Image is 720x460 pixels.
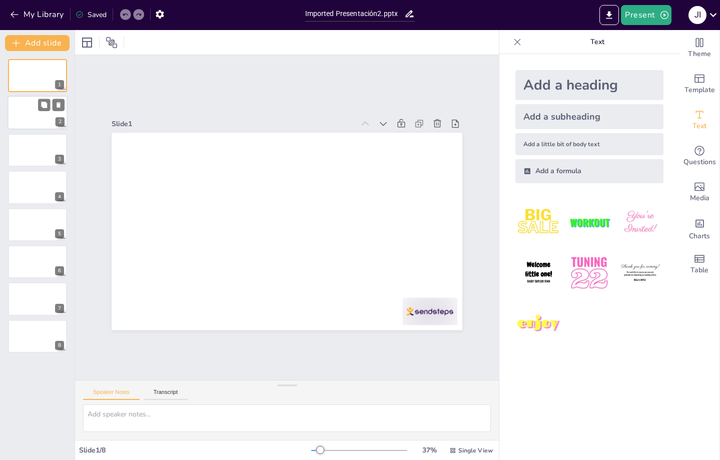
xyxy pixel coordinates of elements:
button: Delete Slide [53,99,65,111]
div: https://cdn.sendsteps.com/images/logo/sendsteps_logo_white.pnghttps://cdn.sendsteps.com/images/lo... [8,59,67,92]
div: Add a little bit of body text [515,133,663,155]
span: Single View [458,446,493,454]
button: J I [688,5,706,25]
button: Present [621,5,671,25]
div: Change the overall theme [679,30,719,66]
div: Layout [79,35,95,51]
span: Template [684,85,715,96]
div: Add text boxes [679,102,719,138]
div: Saved [76,10,107,20]
div: Add charts and graphs [679,210,719,246]
div: Add a heading [515,70,663,100]
div: Add images, graphics, shapes or video [679,174,719,210]
div: 1 [55,80,64,89]
div: Add ready made slides [679,66,719,102]
div: Slide 1 / 8 [79,445,311,455]
div: https://cdn.sendsteps.com/images/logo/sendsteps_logo_white.pnghttps://cdn.sendsteps.com/images/lo... [8,208,67,241]
div: Get real-time input from your audience [679,138,719,174]
span: Position [106,37,118,49]
div: 37 % [417,445,441,455]
div: https://cdn.sendsteps.com/images/logo/sendsteps_logo_white.pnghttps://cdn.sendsteps.com/images/lo... [8,96,68,130]
p: Text [525,30,669,54]
button: Speaker Notes [83,389,140,400]
button: Transcript [144,389,188,400]
img: 1.jpeg [515,199,562,246]
div: https://cdn.sendsteps.com/images/logo/sendsteps_logo_white.pnghttps://cdn.sendsteps.com/images/lo... [8,245,67,278]
img: 6.jpeg [617,250,663,296]
span: Table [690,265,708,276]
div: https://cdn.sendsteps.com/images/logo/sendsteps_logo_white.pnghttps://cdn.sendsteps.com/images/lo... [8,134,67,167]
div: 7 [8,282,67,315]
div: Add a table [679,246,719,282]
img: 2.jpeg [566,199,612,246]
span: Media [690,193,709,204]
div: 4 [55,192,64,201]
span: Questions [683,157,716,168]
div: 3 [55,155,64,164]
div: https://cdn.sendsteps.com/images/logo/sendsteps_logo_white.pnghttps://cdn.sendsteps.com/images/lo... [8,171,67,204]
div: Add a subheading [515,104,663,129]
button: Duplicate Slide [38,99,50,111]
img: 7.jpeg [515,301,562,347]
div: Slide 1 [173,181,257,415]
button: Add slide [5,35,70,51]
img: 4.jpeg [515,250,562,296]
div: 7 [55,304,64,313]
div: 2 [56,118,65,127]
img: 3.jpeg [617,199,663,246]
div: 6 [55,266,64,275]
input: Insert title [305,7,405,21]
button: Export to PowerPoint [599,5,619,25]
span: Charts [689,231,710,242]
div: Add a formula [515,159,663,183]
span: Theme [688,49,711,60]
div: J I [688,6,706,24]
span: Text [692,121,706,132]
div: 8 [8,320,67,353]
div: 8 [55,341,64,350]
div: 5 [55,229,64,238]
img: 5.jpeg [566,250,612,296]
button: My Library [8,7,68,23]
